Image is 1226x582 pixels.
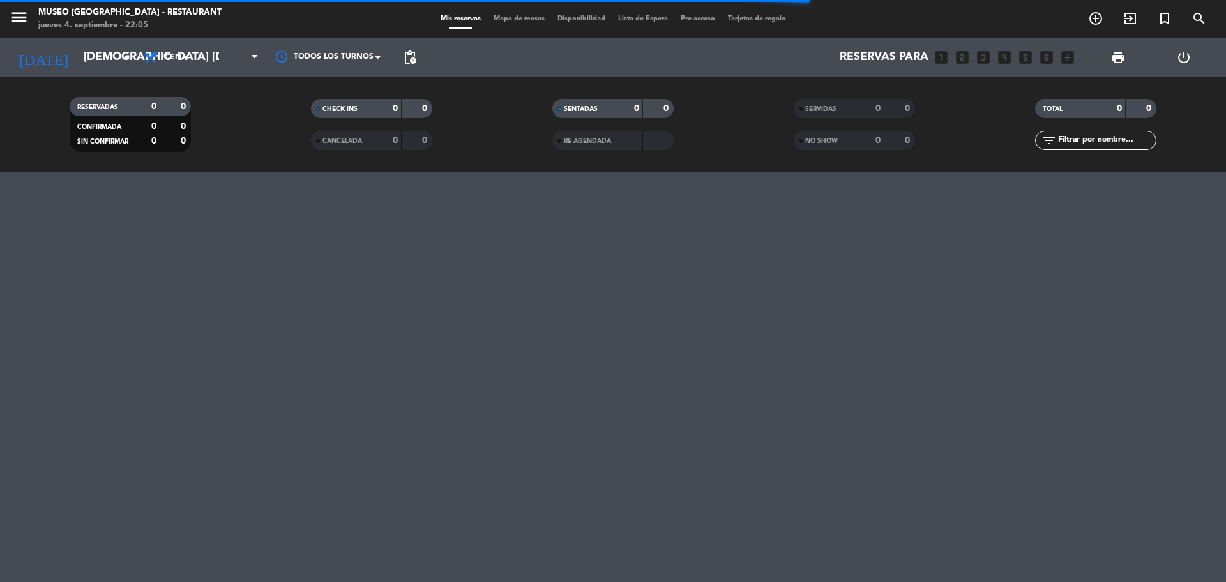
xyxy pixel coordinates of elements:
[954,49,971,66] i: looks_two
[1017,49,1034,66] i: looks_5
[875,104,881,113] strong: 0
[487,15,551,22] span: Mapa de mesas
[1057,133,1156,147] input: Filtrar por nombre...
[905,136,912,145] strong: 0
[1043,106,1063,112] span: TOTAL
[119,50,134,65] i: arrow_drop_down
[422,104,430,113] strong: 0
[975,49,992,66] i: looks_3
[10,8,29,31] button: menu
[151,137,156,145] strong: 0
[551,15,612,22] span: Disponibilidad
[77,138,128,145] span: SIN CONFIRMAR
[564,106,598,112] span: SENTADAS
[634,104,639,113] strong: 0
[1059,49,1076,66] i: add_box
[1038,49,1055,66] i: looks_6
[422,136,430,145] strong: 0
[1123,11,1138,26] i: exit_to_app
[564,138,611,144] span: RE AGENDADA
[402,50,418,65] span: pending_actions
[996,49,1013,66] i: looks_4
[151,102,156,111] strong: 0
[434,15,487,22] span: Mis reservas
[181,137,188,145] strong: 0
[1192,11,1207,26] i: search
[1146,104,1154,113] strong: 0
[393,136,398,145] strong: 0
[1088,11,1103,26] i: add_circle_outline
[151,122,156,131] strong: 0
[322,106,358,112] span: CHECK INS
[805,138,838,144] span: NO SHOW
[674,15,722,22] span: Pre-acceso
[38,6,222,19] div: Museo [GEOGRAPHIC_DATA] - Restaurant
[393,104,398,113] strong: 0
[10,8,29,27] i: menu
[77,124,121,130] span: CONFIRMADA
[875,136,881,145] strong: 0
[322,138,362,144] span: CANCELADA
[805,106,836,112] span: SERVIDAS
[10,43,77,71] i: [DATE]
[1151,38,1216,77] div: LOG OUT
[612,15,674,22] span: Lista de Espera
[933,49,950,66] i: looks_one
[1157,11,1172,26] i: turned_in_not
[38,19,222,32] div: jueves 4. septiembre - 22:05
[1176,50,1192,65] i: power_settings_new
[663,104,671,113] strong: 0
[181,102,188,111] strong: 0
[722,15,792,22] span: Tarjetas de regalo
[905,104,912,113] strong: 0
[840,51,928,64] span: Reservas para
[77,104,118,110] span: RESERVADAS
[1117,104,1122,113] strong: 0
[1110,50,1126,65] span: print
[181,122,188,131] strong: 0
[1041,133,1057,148] i: filter_list
[165,53,187,62] span: Cena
